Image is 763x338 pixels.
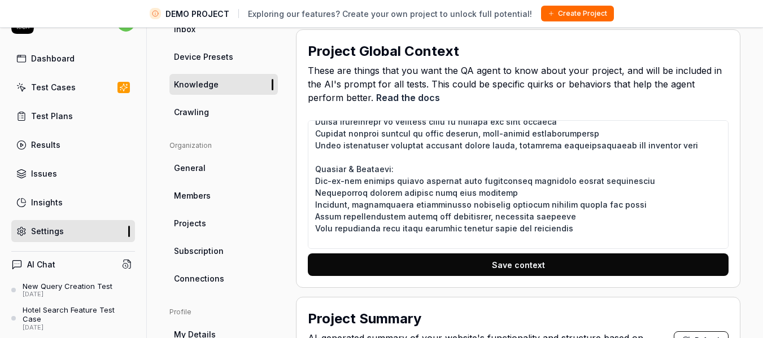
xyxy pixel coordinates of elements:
div: Hotel Search Feature Test Case [23,305,135,324]
span: General [174,162,206,174]
a: Results [11,134,135,156]
a: General [169,157,278,178]
a: Projects [169,213,278,234]
a: Subscription [169,240,278,261]
a: Inbox [169,19,278,39]
span: DEMO PROJECT [165,8,229,20]
div: Profile [169,307,278,317]
a: Members [169,185,278,206]
button: Create Project [541,6,614,21]
a: Hotel Search Feature Test Case[DATE] [11,305,135,331]
div: Test Cases [31,81,76,93]
span: Subscription [174,245,224,257]
span: Exploring our features? Create your own project to unlock full potential! [248,8,532,20]
div: [DATE] [23,291,112,299]
span: Knowledge [174,78,219,90]
div: New Query Creation Test [23,282,112,291]
span: Crawling [174,106,209,118]
span: Connections [174,273,224,284]
a: Test Cases [11,76,135,98]
h2: Project Global Context [308,41,459,62]
span: Device Presets [174,51,233,63]
a: New Query Creation Test[DATE] [11,282,135,299]
span: Projects [174,217,206,229]
span: Members [174,190,211,201]
div: Test Plans [31,110,73,122]
div: [DATE] [23,324,135,332]
a: Device Presets [169,46,278,67]
button: Save context [308,253,729,276]
a: Dashboard [11,47,135,69]
div: Organization [169,141,278,151]
a: Test Plans [11,105,135,127]
a: Settings [11,220,135,242]
a: Insights [11,191,135,213]
h2: Project Summary [308,309,421,329]
span: Inbox [174,23,195,35]
a: Read the docs [376,92,440,103]
div: Results [31,139,60,151]
a: Issues [11,163,135,185]
div: Issues [31,168,57,179]
span: These are things that you want the QA agent to know about your project, and will be included in t... [308,64,729,104]
h4: AI Chat [27,258,55,270]
div: Insights [31,196,63,208]
div: Settings [31,225,64,237]
a: Crawling [169,102,278,122]
a: Knowledge [169,74,278,95]
a: Connections [169,268,278,289]
div: Dashboard [31,52,75,64]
